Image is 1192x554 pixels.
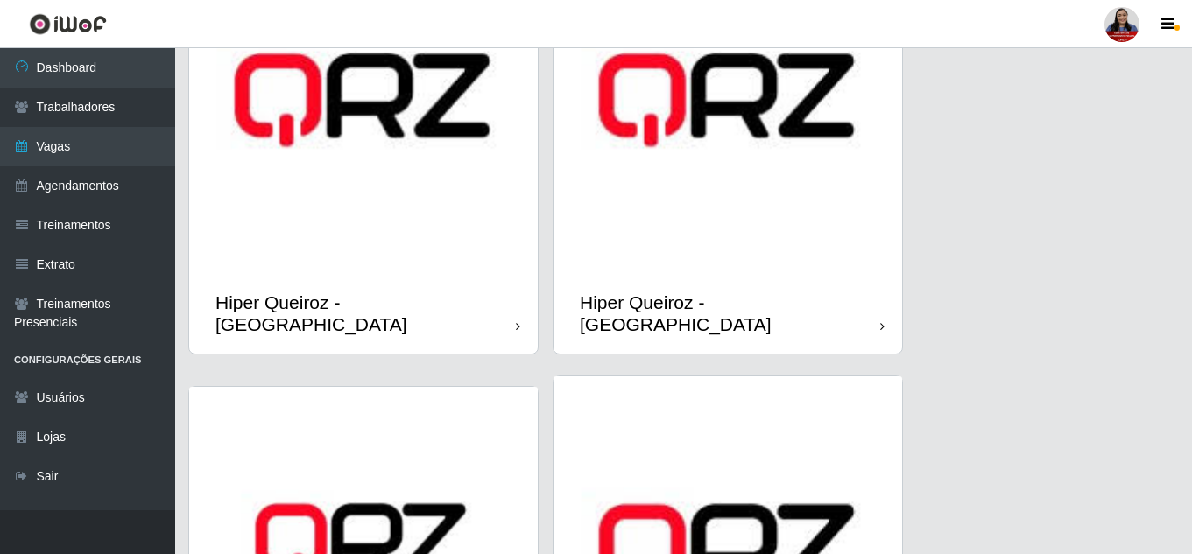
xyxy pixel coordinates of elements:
[215,291,516,335] div: Hiper Queiroz - [GEOGRAPHIC_DATA]
[29,13,107,35] img: CoreUI Logo
[580,291,880,335] div: Hiper Queiroz - [GEOGRAPHIC_DATA]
